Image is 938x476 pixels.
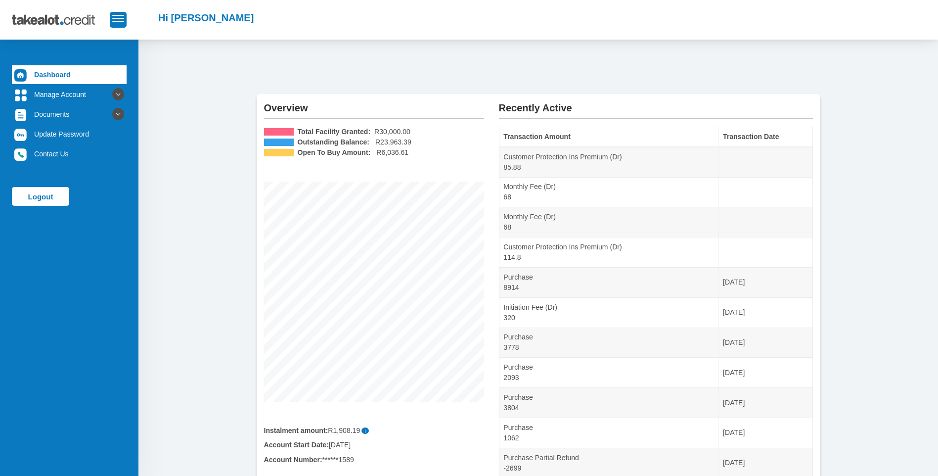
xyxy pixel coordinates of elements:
[12,187,69,206] a: Logout
[298,147,371,158] b: Open To Buy Amount:
[499,147,718,177] td: Customer Protection Ins Premium (Dr) 85.88
[499,358,718,388] td: Purchase 2093
[375,137,411,147] span: R23,963.39
[499,94,813,114] h2: Recently Active
[499,328,718,358] td: Purchase 3778
[264,427,328,434] b: Instalment amount:
[499,177,718,207] td: Monthly Fee (Dr) 68
[499,267,718,297] td: Purchase 8914
[499,127,718,147] th: Transaction Amount
[718,127,812,147] th: Transaction Date
[499,207,718,238] td: Monthly Fee (Dr) 68
[718,418,812,448] td: [DATE]
[298,137,370,147] b: Outstanding Balance:
[718,297,812,328] td: [DATE]
[257,440,491,450] div: [DATE]
[499,418,718,448] td: Purchase 1062
[264,94,484,114] h2: Overview
[12,125,127,143] a: Update Password
[718,358,812,388] td: [DATE]
[264,426,484,436] div: R1,908.19
[499,297,718,328] td: Initiation Fee (Dr) 320
[12,105,127,124] a: Documents
[12,85,127,104] a: Manage Account
[158,12,254,24] h2: Hi [PERSON_NAME]
[264,456,322,464] b: Account Number:
[264,441,329,449] b: Account Start Date:
[718,328,812,358] td: [DATE]
[499,388,718,418] td: Purchase 3804
[12,65,127,84] a: Dashboard
[12,7,110,32] img: takealot_credit_logo.svg
[718,388,812,418] td: [DATE]
[499,238,718,268] td: Customer Protection Ins Premium (Dr) 114.8
[718,267,812,297] td: [DATE]
[12,144,127,163] a: Contact Us
[374,127,410,137] span: R30,000.00
[361,428,369,434] span: i
[298,127,371,137] b: Total Facility Granted:
[376,147,408,158] span: R6,036.61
